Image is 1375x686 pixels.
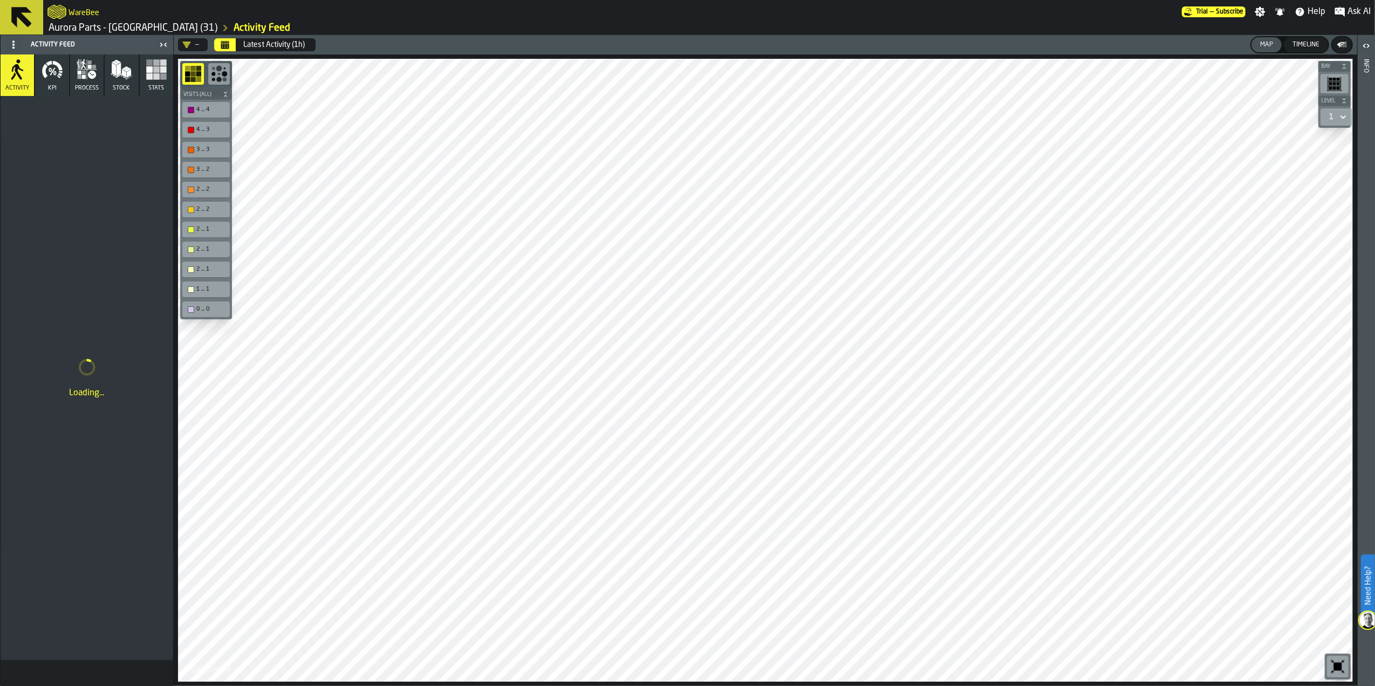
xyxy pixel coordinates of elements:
h2: Sub Title [69,6,99,17]
svg: Show Congestion [184,65,202,83]
div: button-toolbar-undefined [180,61,206,89]
a: link-to-/wh/i/aa2e4adb-2cd5-4688-aa4a-ec82bcf75d46/pricing/ [1182,6,1246,17]
div: 0 ... 0 [184,304,228,315]
div: Timeline [1288,41,1324,49]
div: button-toolbar-undefined [180,200,232,219]
span: Trial [1196,8,1208,16]
span: process [75,85,99,92]
div: button-toolbar-undefined [180,160,232,180]
div: 2 ... 2 [196,206,227,213]
nav: Breadcrumb [47,22,709,35]
span: Subscribe [1216,8,1243,16]
button: button- [180,89,232,100]
header: Info [1358,35,1374,686]
svg: Reset zoom and position [1329,658,1346,675]
button: button- [1318,95,1351,106]
div: button-toolbar-undefined [180,140,232,160]
div: button-toolbar-undefined [1318,72,1351,95]
div: button-toolbar-undefined [180,259,232,279]
div: DropdownMenuValue- [182,40,199,49]
button: button-Map [1251,37,1282,52]
span: — [1210,8,1214,16]
div: DropdownMenuValue-1 [1329,113,1333,121]
div: 4 ... 4 [184,104,228,115]
div: 2 ... 1 [184,224,228,235]
span: Visits (All) [181,92,220,98]
label: button-toggle-Notifications [1270,6,1290,17]
button: Select date range Select date range [214,38,236,51]
button: Select date range [237,34,311,56]
div: 2 ... 2 [196,186,227,193]
a: link-to-/wh/i/aa2e4adb-2cd5-4688-aa4a-ec82bcf75d46 [49,22,217,34]
div: Activity Feed [3,36,156,53]
div: 2 ... 2 [184,204,228,215]
div: Latest Activity (1h) [243,40,305,49]
div: 2 ... 2 [184,184,228,195]
span: Stock [113,85,130,92]
div: 4 ... 3 [196,126,227,133]
label: Need Help? [1362,555,1374,616]
div: 4 ... 3 [184,124,228,135]
div: button-toolbar-undefined [180,120,232,140]
div: DropdownMenuValue-1 [1325,111,1349,124]
div: 2 ... 1 [196,266,227,273]
svg: Show Congestion [210,65,228,83]
div: Info [1363,57,1370,683]
span: Level [1319,98,1339,104]
span: Ask AI [1347,5,1371,18]
div: 4 ... 4 [196,106,227,113]
div: button-toolbar-undefined [180,100,232,120]
button: button- [1318,61,1351,72]
span: Bay [1319,64,1339,70]
label: button-toggle-Open [1359,37,1374,57]
a: link-to-/wh/i/aa2e4adb-2cd5-4688-aa4a-ec82bcf75d46/feed/ed37b2d5-23bf-455b-b30b-f27bc94e48a6 [234,22,290,34]
div: button-toolbar-undefined [1325,654,1351,680]
div: button-toolbar-undefined [180,299,232,319]
div: 1 ... 1 [184,284,228,295]
span: Stats [148,85,164,92]
div: Loading... [9,387,165,400]
div: 2 ... 1 [196,226,227,233]
div: 3 ... 2 [184,164,228,175]
div: 2 ... 1 [196,246,227,253]
span: Help [1308,5,1325,18]
div: 2 ... 1 [184,264,228,275]
label: button-toggle-Close me [156,38,171,51]
label: button-toggle-Help [1290,5,1330,18]
div: DropdownMenuValue- [178,38,208,51]
div: button-toolbar-undefined [180,279,232,299]
label: button-toggle-Settings [1250,6,1270,17]
div: Map [1256,41,1277,49]
label: button-toggle-Ask AI [1330,5,1375,18]
button: button-Timeline [1284,37,1328,52]
div: button-toolbar-undefined [180,219,232,239]
div: 3 ... 2 [196,166,227,173]
div: button-toolbar-undefined [206,61,232,89]
span: Activity [5,85,29,92]
div: Menu Subscription [1182,6,1246,17]
a: logo-header [47,2,66,22]
div: button-toolbar-undefined [180,180,232,200]
div: button-toolbar-undefined [180,239,232,259]
div: 3 ... 3 [196,146,227,153]
div: 3 ... 3 [184,144,228,155]
span: KPI [48,85,57,92]
div: Select date range [214,38,316,51]
a: logo-header [180,658,241,680]
div: 0 ... 0 [196,306,227,313]
div: 1 ... 1 [196,286,227,293]
div: 2 ... 1 [184,244,228,255]
button: button- [1332,37,1352,52]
